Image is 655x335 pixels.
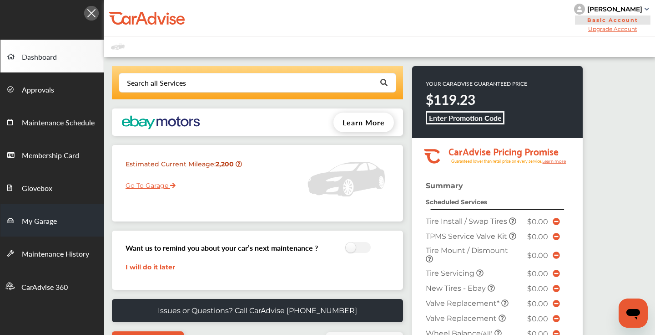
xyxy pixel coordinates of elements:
img: placeholder_car.5a1ece94.svg [307,149,385,209]
span: TPMS Service Valve Kit [426,232,509,241]
span: Tire Servicing [426,269,476,278]
span: Valve Replacement [426,314,499,323]
span: Upgrade Account [574,26,651,32]
a: Approvals [0,72,104,105]
div: Estimated Current Mileage : [119,156,252,180]
img: Icon.5fd9dcc7.svg [84,6,99,21]
h3: Want us to remind you about your car’s next maintenance ? [126,242,318,253]
strong: $119.23 [426,90,475,109]
span: $0.00 [527,217,548,226]
span: CarAdvise 360 [21,282,68,294]
div: Search all Services [127,79,186,87]
p: Issues or Questions? Call CarAdvise [PHONE_NUMBER] [158,306,357,315]
p: YOUR CARADVISE GUARANTEED PRICE [426,80,527,88]
span: Learn More [343,117,385,128]
a: Membership Card [0,138,104,171]
span: Dashboard [22,52,57,63]
span: $0.00 [527,251,548,260]
span: Membership Card [22,150,79,162]
span: $0.00 [527,284,548,293]
div: [PERSON_NAME] [587,5,642,13]
span: $0.00 [527,314,548,323]
a: Dashboard [0,40,104,72]
img: knH8PDtVvWoAbQRylUukY18CTiRevjo20fAtgn5MLBQj4uumYvk2MzTtcAIzfGAtb1XOLVMAvhLuqoNAbL4reqehy0jehNKdM... [574,4,585,15]
strong: Summary [426,181,463,190]
span: Basic Account [575,15,650,25]
span: Maintenance History [22,248,89,260]
a: Issues or Questions? Call CarAdvise [PHONE_NUMBER] [112,299,403,322]
a: Go To Garage [119,175,176,192]
span: Valve Replacement* [426,299,501,308]
tspan: CarAdvise Pricing Promise [448,143,559,159]
b: Enter Promotion Code [429,113,502,123]
a: My Garage [0,204,104,237]
span: Tire Mount / Dismount [426,246,508,255]
span: Glovebox [22,183,52,195]
strong: 2,200 [216,160,236,168]
span: $0.00 [527,299,548,308]
a: I will do it later [126,263,175,271]
img: sCxJUJ+qAmfqhQGDUl18vwLg4ZYJ6CxN7XmbOMBAAAAAElFTkSuQmCC [645,8,649,10]
a: Glovebox [0,171,104,204]
span: Maintenance Schedule [22,117,95,129]
span: Approvals [22,84,54,96]
strong: Scheduled Services [426,198,487,206]
tspan: Guaranteed lower than retail price on every service. [451,158,542,164]
span: My Garage [22,216,57,227]
img: placeholder_car.fcab19be.svg [111,41,125,52]
span: $0.00 [527,269,548,278]
span: $0.00 [527,232,548,241]
a: Maintenance Schedule [0,105,104,138]
tspan: Learn more [542,159,566,164]
iframe: Button to launch messaging window [619,299,648,328]
span: Tire Install / Swap Tires [426,217,509,226]
a: Maintenance History [0,237,104,269]
span: New Tires - Ebay [426,284,488,293]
